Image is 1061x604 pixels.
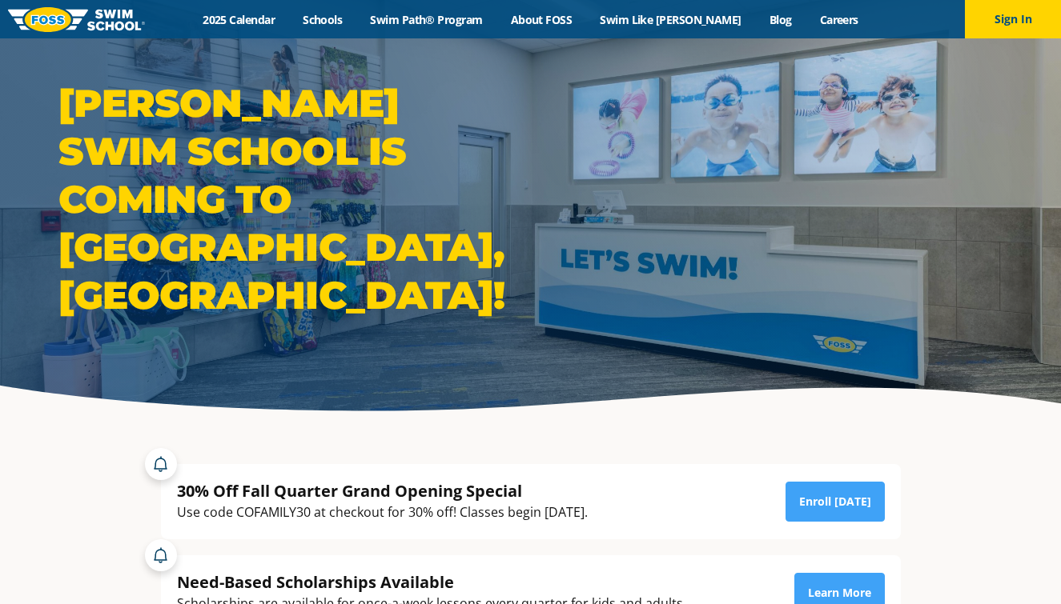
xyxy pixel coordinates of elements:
div: Use code COFAMILY30 at checkout for 30% off! Classes begin [DATE]. [177,502,588,523]
h1: [PERSON_NAME] Swim School is coming to [GEOGRAPHIC_DATA], [GEOGRAPHIC_DATA]! [58,79,523,319]
a: About FOSS [496,12,586,27]
a: Enroll [DATE] [786,482,885,522]
a: Swim Path® Program [356,12,496,27]
a: Careers [806,12,872,27]
a: 2025 Calendar [189,12,289,27]
a: Schools [289,12,356,27]
img: FOSS Swim School Logo [8,7,145,32]
a: Swim Like [PERSON_NAME] [586,12,756,27]
div: 30% Off Fall Quarter Grand Opening Special [177,480,588,502]
a: Blog [755,12,806,27]
div: Need-Based Scholarships Available [177,571,686,593]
